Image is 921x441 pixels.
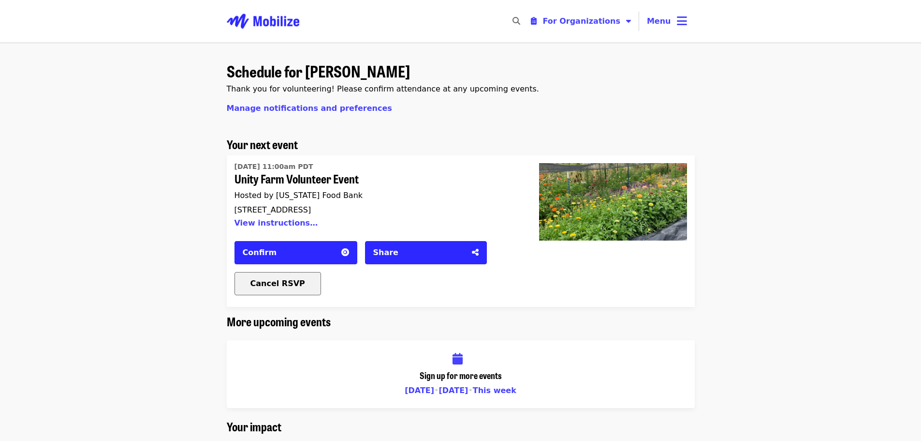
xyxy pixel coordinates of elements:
span: • [468,386,472,395]
button: View instructions… [234,218,318,228]
span: Your impact [227,418,281,435]
span: Schedule for [PERSON_NAME] [227,60,410,82]
i: bars icon [677,14,687,28]
i: calendar icon [453,352,463,366]
button: Toggle account menu [639,10,695,33]
span: • [434,386,439,395]
button: Share [365,241,487,264]
a: [DATE] [405,386,434,395]
i: share-alt icon [472,248,479,257]
span: Your next event [227,136,298,152]
img: Mobilize - Home [227,6,299,37]
div: Share [373,247,466,259]
span: Cancel RSVP [250,279,305,288]
span: Unity Farm Volunteer Event [234,172,516,186]
span: Thank you for volunteering! Please confirm attendance at any upcoming events. [227,84,539,93]
a: Unity Farm Volunteer Event [531,155,695,307]
i: caret-down icon [626,16,631,26]
div: [STREET_ADDRESS] [234,205,516,214]
a: This week [473,386,516,395]
img: Unity Farm Volunteer Event [539,163,687,241]
span: Menu [647,16,671,26]
button: Confirm [234,241,357,264]
span: Sign up for more events [420,369,502,381]
time: [DATE] 11:00am PDT [234,162,313,172]
i: search icon [512,16,520,26]
span: More upcoming events [227,313,331,330]
i: circle-o icon [341,248,349,257]
button: Cancel RSVP [234,272,321,295]
a: Unity Farm Volunteer Event [234,159,516,233]
span: For Organizations [542,16,620,26]
span: Hosted by [US_STATE] Food Bank [234,191,363,200]
button: Toggle organizer menu [523,12,639,31]
a: Manage notifications and preferences [227,104,392,113]
a: [DATE] [439,386,468,395]
span: Confirm [243,248,277,257]
i: clipboard-list icon [531,16,537,26]
input: Search [526,10,534,33]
